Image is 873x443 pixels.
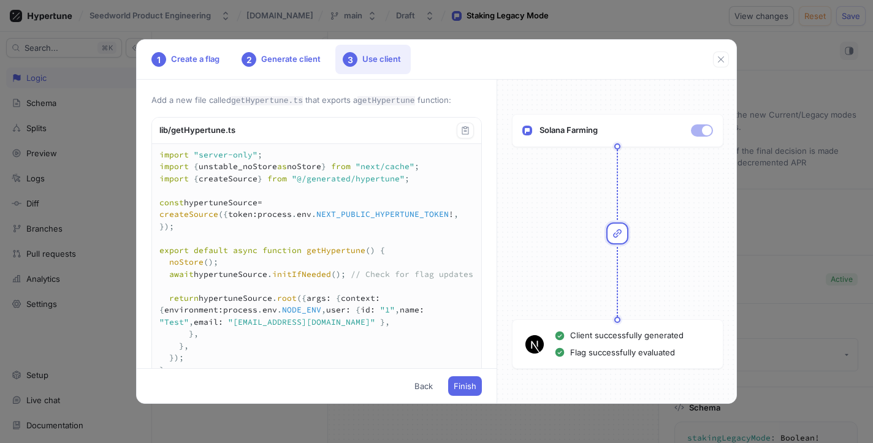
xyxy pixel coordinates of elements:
div: Generate client [234,45,330,74]
code: getHypertune.ts [231,96,303,105]
p: Add a new file called that exports a function: [151,94,482,107]
div: 2 [242,52,256,67]
div: 1 [151,52,166,67]
div: Use client [335,45,411,74]
div: lib/getHypertune.ts [152,118,481,144]
div: Create a flag [144,45,229,74]
div: 3 [343,52,357,67]
textarea: import "server-only"; import { unstable_noStore as noStore } from "next/cache"; import { createSo... [152,144,481,381]
span: Finish [454,382,476,390]
p: Flag successfully evaluated [570,347,675,359]
p: Solana Farming [539,124,598,137]
code: getHypertune [357,96,415,105]
button: Back [409,376,438,396]
img: Next Logo [525,335,544,354]
span: Back [414,382,433,390]
p: Client successfully generated [570,330,684,342]
button: Finish [448,376,482,396]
